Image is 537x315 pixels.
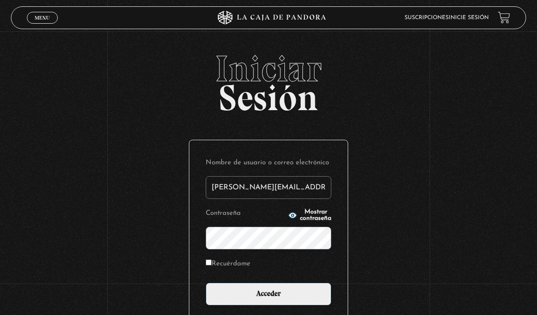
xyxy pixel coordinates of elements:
[11,51,527,109] h2: Sesión
[206,259,212,265] input: Recuérdame
[32,23,53,29] span: Cerrar
[498,11,510,24] a: View your shopping cart
[449,15,489,20] a: Inicie sesión
[206,258,250,270] label: Recuérdame
[300,209,331,222] span: Mostrar contraseña
[35,15,50,20] span: Menu
[288,209,331,222] button: Mostrar contraseña
[206,157,331,169] label: Nombre de usuario o correo electrónico
[206,283,331,305] input: Acceder
[206,207,285,219] label: Contraseña
[11,51,527,87] span: Iniciar
[405,15,449,20] a: Suscripciones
